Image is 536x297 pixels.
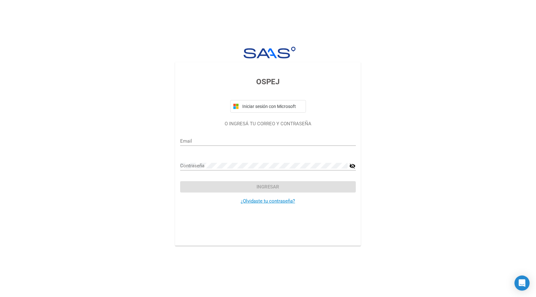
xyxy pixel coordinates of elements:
mat-icon: visibility_off [350,162,356,170]
button: Ingresar [180,181,356,193]
a: ¿Olvidaste tu contraseña? [241,198,295,204]
p: O INGRESÁ TU CORREO Y CONTRASEÑA [180,120,356,128]
span: Iniciar sesión con Microsoft [241,104,303,109]
div: Open Intercom Messenger [515,276,530,291]
h3: OSPEJ [180,76,356,87]
span: Ingresar [257,184,280,190]
button: Iniciar sesión con Microsoft [230,100,306,113]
